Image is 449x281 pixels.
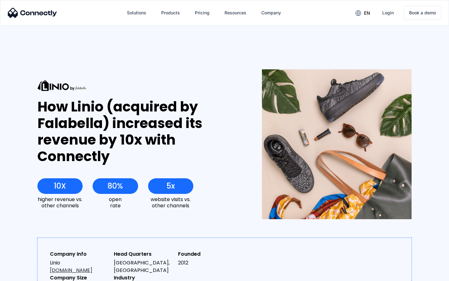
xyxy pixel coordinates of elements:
div: Head Quarters [114,250,173,258]
img: Connectly Logo [8,8,57,18]
div: website visits vs. other channels [148,196,193,208]
div: 10X [54,182,66,190]
div: Company [261,8,281,17]
ul: Language list [12,270,37,279]
div: open rate [93,196,138,208]
a: Pricing [190,5,215,20]
div: Resources [224,8,246,17]
div: Company Info [50,250,109,258]
div: Linio [50,259,109,274]
aside: Language selected: English [6,270,37,279]
div: [GEOGRAPHIC_DATA], [GEOGRAPHIC_DATA] [114,259,173,274]
div: Solutions [127,8,146,17]
div: Products [161,8,180,17]
div: Pricing [195,8,210,17]
div: Founded [178,250,237,258]
a: Login [377,5,399,20]
div: en [364,9,370,17]
a: Book a demo [404,6,441,20]
div: 80% [108,182,123,190]
div: How Linio (acquired by Falabella) increased its revenue by 10x with Connectly [37,99,239,165]
div: higher revenue vs. other channels [37,196,83,208]
div: 5x [167,182,175,190]
div: 2012 [178,259,237,267]
a: [DOMAIN_NAME] [50,267,92,274]
div: Login [382,8,394,17]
